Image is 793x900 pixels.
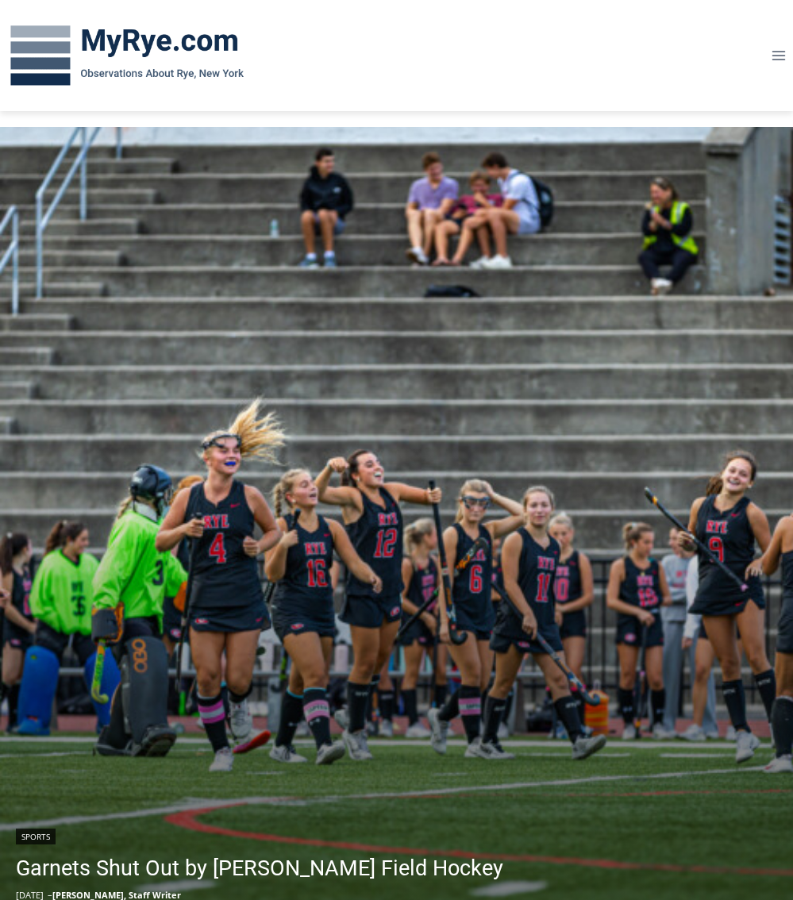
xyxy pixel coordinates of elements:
a: Garnets Shut Out by [PERSON_NAME] Field Hockey [16,852,503,884]
button: Open menu [764,43,793,67]
a: Sports [16,829,56,844]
